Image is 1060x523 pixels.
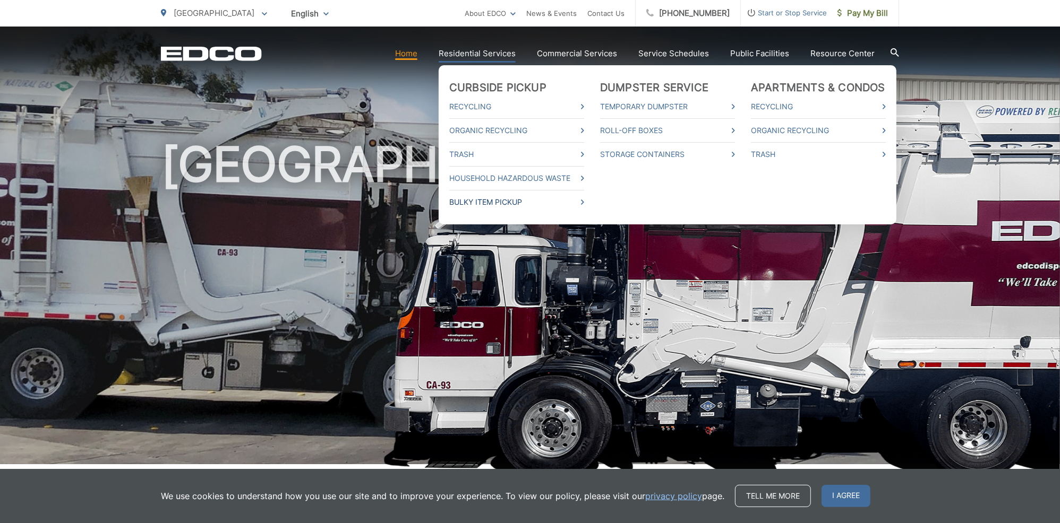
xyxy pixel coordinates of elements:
[161,46,262,61] a: EDCD logo. Return to the homepage.
[587,7,625,20] a: Contact Us
[751,148,886,161] a: Trash
[174,8,254,18] span: [GEOGRAPHIC_DATA]
[645,490,702,502] a: privacy policy
[283,4,337,23] span: English
[822,485,870,507] span: I agree
[449,148,584,161] a: Trash
[465,7,516,20] a: About EDCO
[449,196,584,208] a: Bulky Item Pickup
[449,81,546,94] a: Curbside Pickup
[449,100,584,113] a: Recycling
[751,124,886,137] a: Organic Recycling
[810,47,875,60] a: Resource Center
[730,47,789,60] a: Public Facilities
[751,81,885,94] a: Apartments & Condos
[600,124,735,137] a: Roll-Off Boxes
[161,490,724,502] p: We use cookies to understand how you use our site and to improve your experience. To view our pol...
[751,100,886,113] a: Recycling
[735,485,811,507] a: Tell me more
[526,7,577,20] a: News & Events
[600,100,735,113] a: Temporary Dumpster
[600,81,708,94] a: Dumpster Service
[638,47,709,60] a: Service Schedules
[439,47,516,60] a: Residential Services
[449,172,584,185] a: Household Hazardous Waste
[837,7,888,20] span: Pay My Bill
[537,47,617,60] a: Commercial Services
[161,138,899,474] h1: [GEOGRAPHIC_DATA]
[395,47,417,60] a: Home
[600,148,735,161] a: Storage Containers
[449,124,584,137] a: Organic Recycling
